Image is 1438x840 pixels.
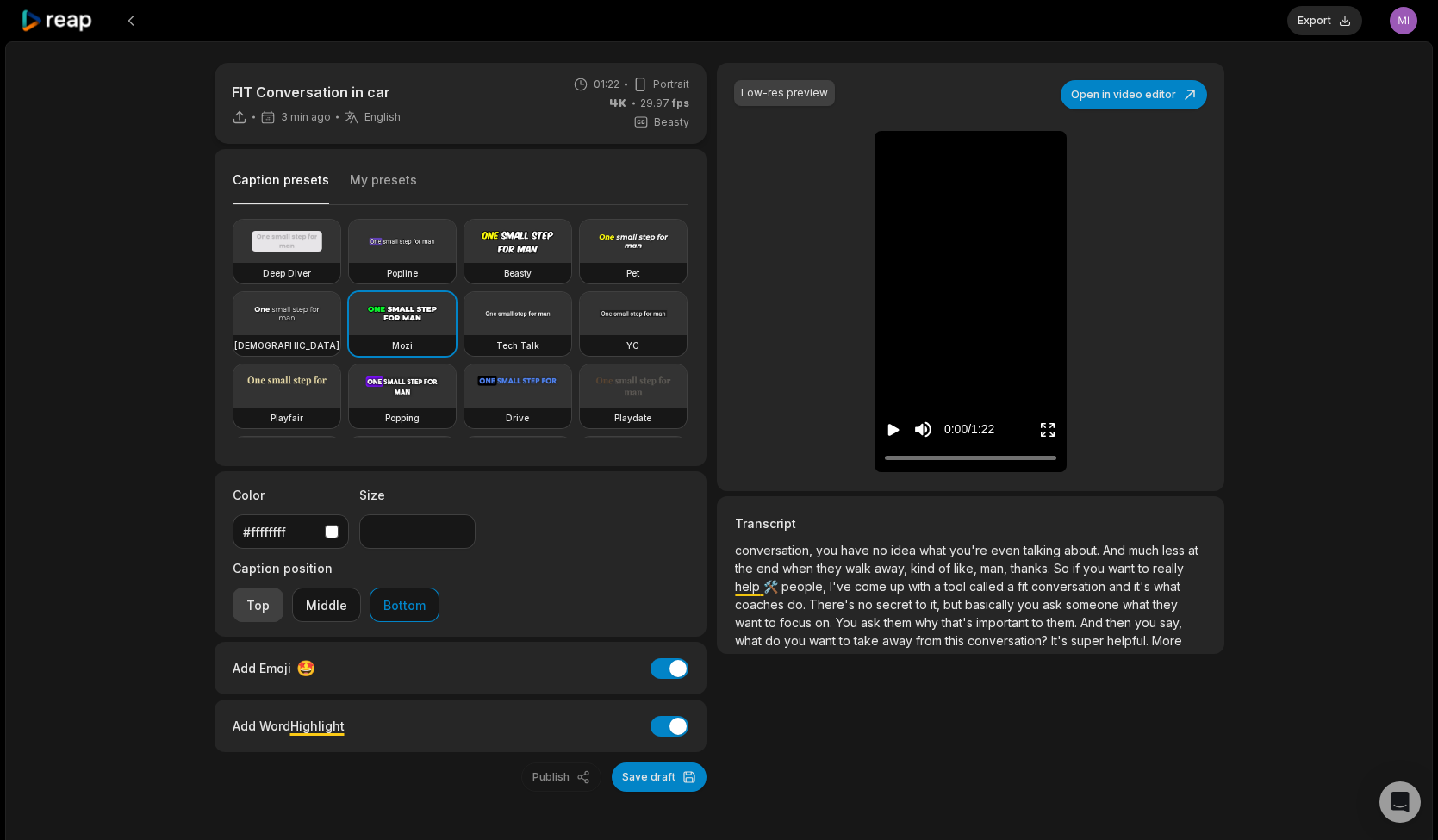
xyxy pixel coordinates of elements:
[653,77,689,92] span: Portrait
[1138,561,1153,576] span: to
[949,543,991,557] span: you're
[735,543,816,557] span: conversation,
[938,561,954,576] span: of
[882,633,916,648] span: away
[1031,579,1109,594] span: conversation
[916,597,931,612] span: to
[504,266,532,280] h3: Beasty
[809,597,858,612] span: There's
[232,82,401,103] p: FIT Conversation in car
[1071,633,1107,648] span: super
[1129,543,1162,557] span: much
[521,762,601,792] button: Publish
[1018,597,1043,612] span: you
[908,579,934,594] span: with
[1152,633,1182,648] span: More
[1066,597,1123,612] span: someone
[787,597,809,612] span: do.
[969,579,1007,594] span: called
[1064,543,1103,557] span: about.
[875,561,911,576] span: away,
[876,597,916,612] span: secret
[364,110,401,124] span: English
[1153,597,1178,612] span: they
[841,543,873,557] span: have
[496,339,539,352] h3: Tech Talk
[292,588,361,622] button: Middle
[1051,633,1071,648] span: It's
[233,486,349,504] label: Color
[243,523,318,541] div: #ffffffff
[1011,561,1054,576] span: thanks.
[387,266,418,280] h3: Popline
[612,762,707,792] button: Save draft
[884,615,915,630] span: them
[614,411,651,425] h3: Playdate
[839,633,854,648] span: to
[830,579,855,594] span: I've
[385,411,420,425] h3: Popping
[934,579,944,594] span: a
[1162,543,1188,557] span: less
[359,486,476,504] label: Size
[290,719,345,733] span: Highlight
[735,615,765,630] span: want
[735,561,756,576] span: the
[1103,543,1129,557] span: And
[968,633,1051,648] span: conversation?
[1039,414,1056,445] button: Enter Fullscreen
[1054,561,1073,576] span: So
[271,411,303,425] h3: Playfair
[234,339,339,352] h3: [DEMOGRAPHIC_DATA]
[976,615,1032,630] span: important
[817,561,845,576] span: they
[931,597,943,612] span: it,
[735,541,1205,650] p: 😟 🤔 🚗 🚗 ✅ 🎺 🤷‍♂️ 🛠️ 📄
[1107,633,1152,648] span: helpful.
[735,514,1205,532] h3: Transcript
[1154,579,1180,594] span: what
[1032,615,1047,630] span: to
[765,633,784,648] span: do
[350,171,417,204] button: My presets
[233,559,439,577] label: Caption position
[263,266,311,280] h3: Deep Diver
[1123,597,1153,612] span: what
[1379,781,1421,823] div: Open Intercom Messenger
[765,615,780,630] span: to
[506,411,529,425] h3: Drive
[233,659,291,677] span: Add Emoji
[233,714,345,737] div: Add Word
[815,615,836,630] span: on.
[1007,579,1018,594] span: a
[781,579,830,594] span: people,
[919,543,949,557] span: what
[916,633,945,648] span: from
[816,543,841,557] span: you
[1083,561,1108,576] span: you
[1024,543,1064,557] span: talking
[735,597,787,612] span: coaches
[1287,6,1362,35] button: Export
[1018,579,1031,594] span: fit
[873,543,891,557] span: no
[911,561,938,576] span: kind
[735,579,763,594] span: help
[370,588,439,622] button: Bottom
[1073,561,1083,576] span: if
[594,77,619,92] span: 01:22
[915,615,942,630] span: why
[942,615,976,630] span: that's
[954,561,980,576] span: like,
[965,597,1018,612] span: basically
[1080,615,1106,630] span: And
[845,561,875,576] span: walk
[1109,579,1134,594] span: and
[861,615,884,630] span: ask
[784,633,809,648] span: you
[912,419,934,440] button: Mute sound
[890,579,908,594] span: up
[1153,561,1184,576] span: really
[854,633,882,648] span: take
[855,579,890,594] span: come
